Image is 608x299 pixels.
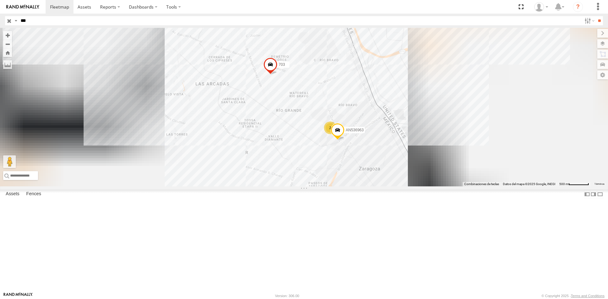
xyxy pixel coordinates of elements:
[3,190,22,199] label: Assets
[324,121,337,134] div: 2
[23,190,44,199] label: Fences
[3,293,33,299] a: Visit our Website
[13,16,18,25] label: Search Query
[584,190,590,199] label: Dock Summary Table to the Left
[503,182,555,186] span: Datos del mapa ©2025 Google, INEGI
[279,62,285,67] span: 703
[3,48,12,57] button: Zoom Home
[3,155,16,168] button: Arrastra al hombrecito al mapa para abrir Street View
[275,294,299,298] div: Version: 306.00
[3,60,12,69] label: Measure
[532,2,550,12] div: Irving Rodriguez
[346,128,364,132] span: AN536963
[3,40,12,48] button: Zoom out
[573,2,583,12] i: ?
[590,190,597,199] label: Dock Summary Table to the Right
[557,182,591,186] button: Escala del mapa: 500 m por 61 píxeles
[3,31,12,40] button: Zoom in
[559,182,568,186] span: 500 m
[597,71,608,79] label: Map Settings
[597,190,603,199] label: Hide Summary Table
[541,294,605,298] div: © Copyright 2025 -
[582,16,596,25] label: Search Filter Options
[594,183,605,185] a: Términos (se abre en una nueva pestaña)
[6,5,39,9] img: rand-logo.svg
[571,294,605,298] a: Terms and Conditions
[464,182,499,186] button: Combinaciones de teclas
